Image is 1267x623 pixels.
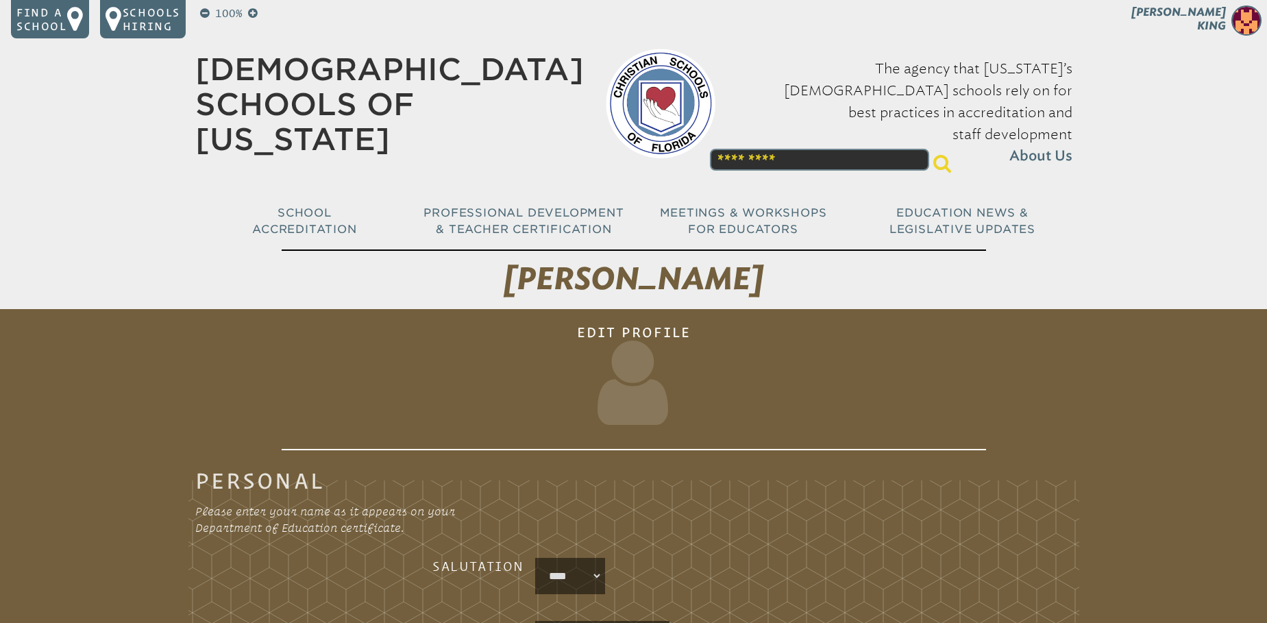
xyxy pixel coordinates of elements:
[504,260,763,297] span: [PERSON_NAME]
[123,5,180,33] p: Schools Hiring
[252,206,356,236] span: School Accreditation
[423,206,624,236] span: Professional Development & Teacher Certification
[538,561,602,591] select: persons_salutation
[889,206,1035,236] span: Education News & Legislative Updates
[1131,5,1226,32] span: [PERSON_NAME] King
[305,558,524,574] h3: Salutation
[606,49,715,158] img: csf-logo-web-colors.png
[737,58,1072,167] p: The agency that [US_STATE]’s [DEMOGRAPHIC_DATA] schools rely on for best practices in accreditati...
[212,5,245,22] p: 100%
[282,315,986,450] h1: Edit Profile
[195,503,474,536] p: Please enter your name as it appears on your Department of Education certificate.
[660,206,827,236] span: Meetings & Workshops for Educators
[1231,5,1262,36] img: 7aea334aa57ec466ad00bd9996c79202
[1009,145,1072,167] span: About Us
[195,51,584,157] a: [DEMOGRAPHIC_DATA] Schools of [US_STATE]
[195,472,325,489] legend: Personal
[16,5,67,33] p: Find a school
